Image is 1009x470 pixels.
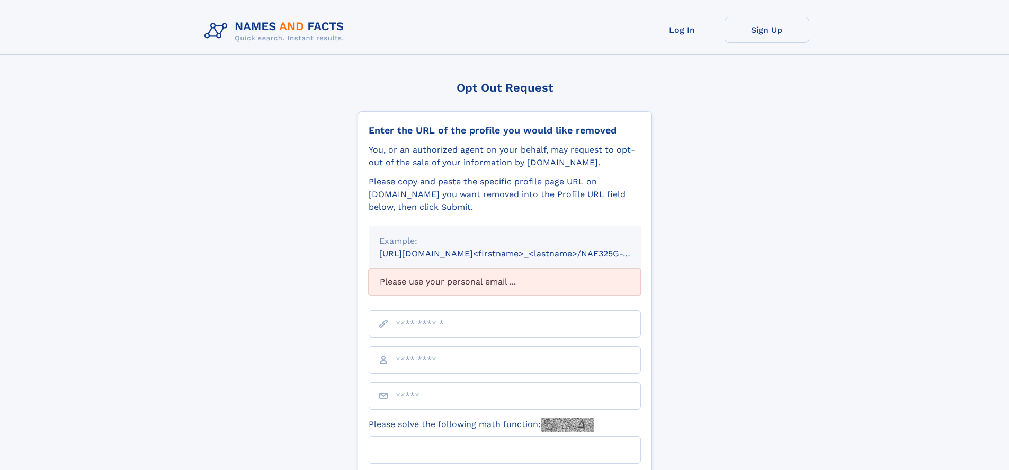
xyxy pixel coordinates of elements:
div: Example: [379,235,630,247]
div: Enter the URL of the profile you would like removed [369,125,641,136]
div: Opt Out Request [358,81,652,94]
small: [URL][DOMAIN_NAME]<firstname>_<lastname>/NAF325G-xxxxxxxx [379,249,661,259]
a: Log In [640,17,725,43]
a: Sign Up [725,17,809,43]
label: Please solve the following math function: [369,418,594,432]
div: Please use your personal email ... [369,269,641,295]
div: Please copy and paste the specific profile page URL on [DOMAIN_NAME] you want removed into the Pr... [369,175,641,214]
img: Logo Names and Facts [200,17,353,46]
div: You, or an authorized agent on your behalf, may request to opt-out of the sale of your informatio... [369,144,641,169]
